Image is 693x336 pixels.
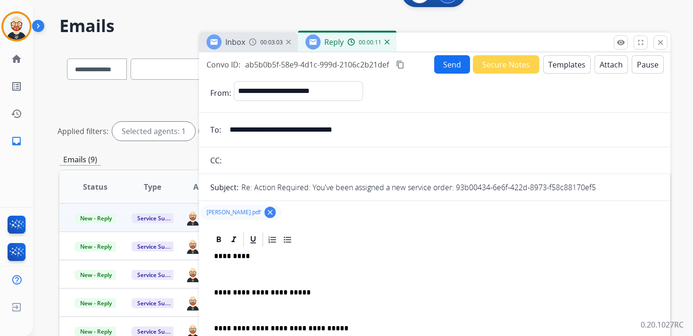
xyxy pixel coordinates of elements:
span: ab5b0b5f-58e9-4d1c-999d-2106c2b21def [245,59,389,70]
img: agent-avatar [185,266,200,282]
span: Service Support [132,242,185,252]
button: Pause [632,55,664,74]
span: Inbox [225,37,245,47]
span: New - Reply [74,213,117,223]
div: Underline [246,233,260,247]
p: Re: Action Required: You've been assigned a new service order: 93b00434-6e6f-422d-8973-f58c88170ef5 [241,182,596,193]
mat-icon: home [11,53,22,65]
span: Service Support [132,270,185,280]
span: [PERSON_NAME].pdf [206,209,261,216]
button: Secure Notes [473,55,539,74]
p: Convo ID: [206,59,240,70]
span: New - Reply [74,270,117,280]
span: Service Support [132,298,185,308]
span: Service Support [132,213,185,223]
p: From: [210,87,231,99]
mat-icon: clear [266,208,274,217]
mat-icon: history [11,108,22,119]
div: Italic [227,233,241,247]
mat-icon: close [656,38,665,47]
h2: Emails [59,17,670,35]
p: 0.20.1027RC [641,319,684,330]
img: avatar [3,13,30,40]
img: agent-avatar [185,294,200,311]
button: Templates [543,55,591,74]
mat-icon: inbox [11,135,22,147]
mat-icon: list_alt [11,81,22,92]
span: 00:00:11 [359,39,381,46]
div: Bold [212,233,226,247]
img: agent-avatar [185,238,200,254]
mat-icon: content_copy [396,60,404,69]
div: Bullet List [280,233,295,247]
span: Reply [324,37,344,47]
span: Assignee [193,181,226,193]
button: Attach [594,55,628,74]
span: New - Reply [74,298,117,308]
span: Type [144,181,161,193]
p: Emails (9) [59,154,101,166]
div: Ordered List [265,233,280,247]
p: Subject: [210,182,239,193]
p: To: [210,124,221,135]
button: Send [434,55,470,74]
span: New - Reply [74,242,117,252]
div: Selected agents: 1 [112,122,195,141]
span: 00:03:03 [260,39,283,46]
p: CC: [210,155,222,166]
mat-icon: remove_red_eye [617,38,625,47]
p: Applied filters: [58,126,108,137]
img: agent-avatar [185,210,200,226]
span: Status [83,181,107,193]
mat-icon: fullscreen [636,38,645,47]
